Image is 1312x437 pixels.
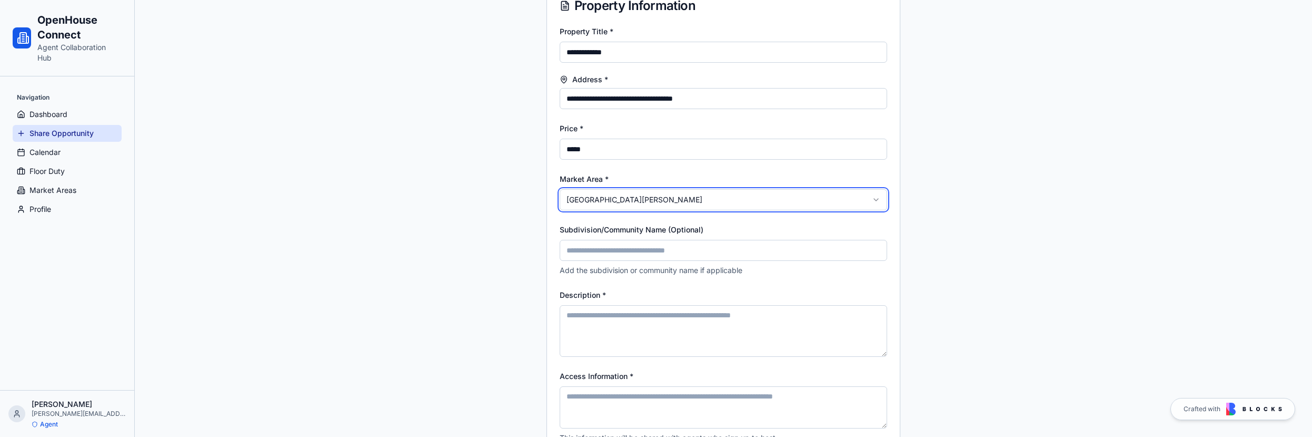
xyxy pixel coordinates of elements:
span: Market Areas [29,185,76,196]
span: Calendar [29,147,61,158]
a: Crafted with [1170,398,1295,420]
a: Share Opportunity [13,125,122,142]
a: Floor Duty [13,163,122,180]
label: Subdivision/Community Name (Optional) [560,225,703,234]
h1: OpenHouse Connect [37,13,122,42]
span: Floor Duty [29,166,65,177]
a: Market Areas [13,182,122,199]
span: Crafted with [1184,405,1220,413]
span: Dashboard [29,109,67,120]
span: Share Opportunity [29,128,94,139]
p: [PERSON_NAME][EMAIL_ADDRESS][DOMAIN_NAME] [32,410,126,418]
label: Description * [560,290,606,299]
label: Price * [560,124,583,133]
label: Address * [560,75,887,84]
p: Agent Collaboration Hub [37,42,122,63]
p: Add the subdivision or community name if applicable [560,265,887,276]
label: Property Title * [560,27,613,36]
p: Agent [40,420,58,429]
label: Market Area * [560,174,609,183]
div: Navigation [13,89,122,106]
p: [PERSON_NAME] [32,399,126,410]
a: Profile [13,201,122,218]
img: Blocks [1226,403,1282,415]
span: Profile [29,204,51,215]
label: Access Information * [560,372,633,381]
a: Calendar [13,144,122,161]
a: Dashboard [13,106,122,123]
